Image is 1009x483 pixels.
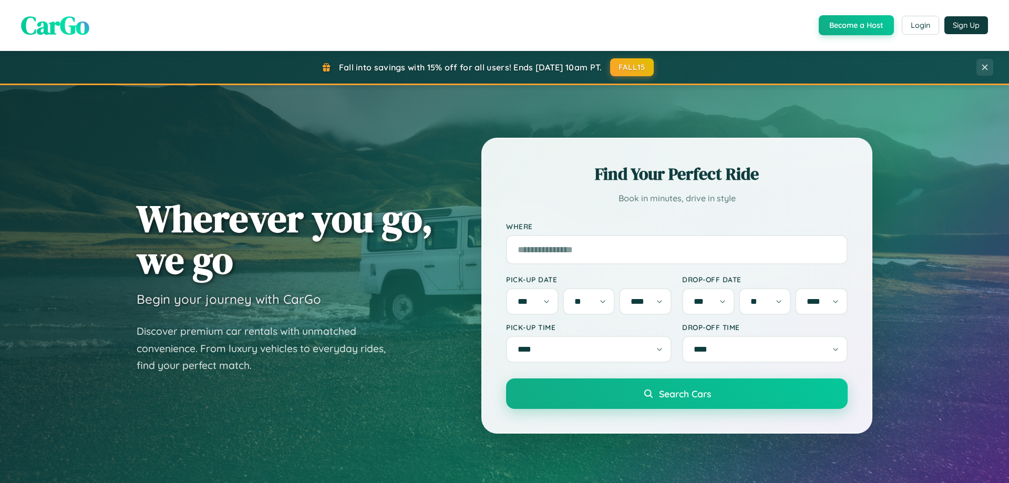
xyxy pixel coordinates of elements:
label: Drop-off Date [682,275,848,284]
button: Become a Host [819,15,894,35]
button: FALL15 [610,58,654,76]
button: Login [902,16,939,35]
label: Drop-off Time [682,323,848,332]
button: Sign Up [944,16,988,34]
span: CarGo [21,8,89,43]
label: Pick-up Time [506,323,672,332]
h1: Wherever you go, we go [137,198,433,281]
span: Fall into savings with 15% off for all users! Ends [DATE] 10am PT. [339,62,602,73]
label: Pick-up Date [506,275,672,284]
button: Search Cars [506,378,848,409]
span: Search Cars [659,388,711,399]
h2: Find Your Perfect Ride [506,162,848,186]
p: Discover premium car rentals with unmatched convenience. From luxury vehicles to everyday rides, ... [137,323,399,374]
p: Book in minutes, drive in style [506,191,848,206]
label: Where [506,222,848,231]
h3: Begin your journey with CarGo [137,291,321,307]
